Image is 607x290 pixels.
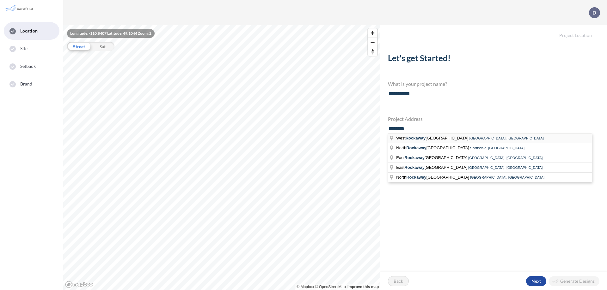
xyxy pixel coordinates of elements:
[592,10,596,15] p: D
[368,28,377,38] button: Zoom in
[315,285,346,289] a: OpenStreetMap
[347,285,379,289] a: Improve this map
[67,42,91,51] div: Street
[396,136,469,140] span: West [GEOGRAPHIC_DATA]
[468,166,543,169] span: [GEOGRAPHIC_DATA], [GEOGRAPHIC_DATA]
[20,28,38,34] span: Location
[380,25,607,38] h5: Project Location
[368,47,377,56] button: Reset bearing to north
[531,278,541,284] p: Next
[406,136,426,140] span: Rockaway
[470,146,524,150] span: Scottsdale, [GEOGRAPHIC_DATA]
[396,145,470,150] span: North [GEOGRAPHIC_DATA]
[396,175,470,180] span: North [GEOGRAPHIC_DATA]
[469,136,544,140] span: [GEOGRAPHIC_DATA], [GEOGRAPHIC_DATA]
[404,165,425,170] span: Rockaway
[20,81,33,87] span: Brand
[368,38,377,47] button: Zoom out
[67,29,155,38] div: Longitude: -110.8407 Latitude: 49.1044 Zoom: 2
[20,45,28,52] span: Site
[388,81,592,87] h4: What is your project name?
[388,53,592,66] h2: Let's get Started!
[297,285,314,289] a: Mapbox
[468,156,543,160] span: [GEOGRAPHIC_DATA], [GEOGRAPHIC_DATA]
[406,145,426,150] span: Rockaway
[470,175,544,179] span: [GEOGRAPHIC_DATA], [GEOGRAPHIC_DATA]
[404,155,425,160] span: Rockaway
[406,175,426,180] span: Rockaway
[63,25,380,290] canvas: Map
[91,42,114,51] div: Sat
[388,116,592,122] h4: Project Address
[396,155,468,160] span: East [GEOGRAPHIC_DATA]
[65,281,93,288] a: Mapbox homepage
[526,276,546,286] button: Next
[396,165,468,170] span: East [GEOGRAPHIC_DATA]
[20,63,36,69] span: Setback
[5,3,35,14] img: Parafin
